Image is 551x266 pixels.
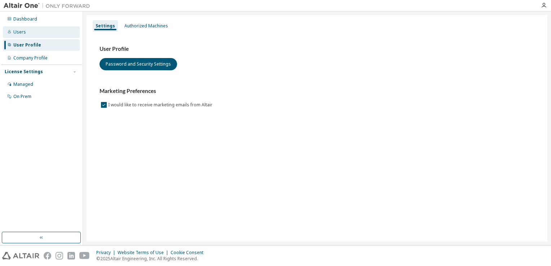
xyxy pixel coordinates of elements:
h3: Marketing Preferences [100,88,534,95]
div: Settings [96,23,115,29]
div: Users [13,29,26,35]
button: Password and Security Settings [100,58,177,70]
div: License Settings [5,69,43,75]
img: Altair One [4,2,94,9]
img: altair_logo.svg [2,252,39,260]
div: Company Profile [13,55,48,61]
div: Cookie Consent [171,250,208,256]
label: I would like to receive marketing emails from Altair [108,101,214,109]
div: Authorized Machines [124,23,168,29]
img: facebook.svg [44,252,51,260]
div: Managed [13,81,33,87]
img: instagram.svg [56,252,63,260]
div: Dashboard [13,16,37,22]
h3: User Profile [100,45,534,53]
div: On Prem [13,94,31,99]
img: linkedin.svg [67,252,75,260]
img: youtube.svg [79,252,90,260]
div: User Profile [13,42,41,48]
div: Privacy [96,250,118,256]
p: © 2025 Altair Engineering, Inc. All Rights Reserved. [96,256,208,262]
div: Website Terms of Use [118,250,171,256]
